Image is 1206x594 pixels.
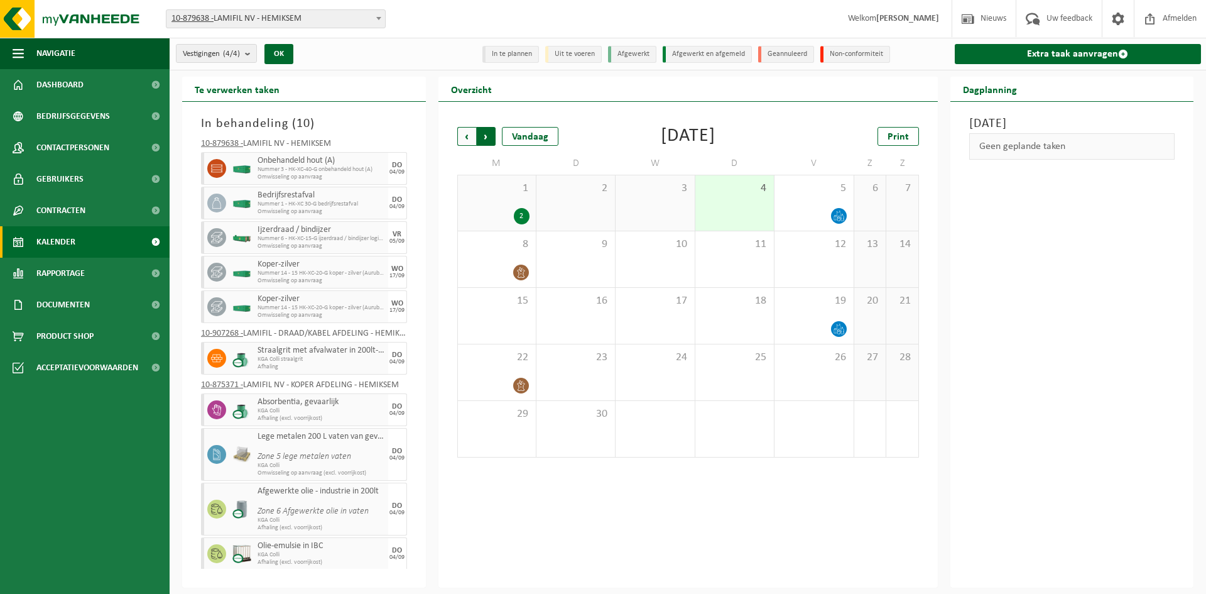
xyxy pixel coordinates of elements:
[389,169,405,175] div: 04/09
[258,277,385,285] span: Omwisseling op aanvraag
[758,46,814,63] li: Geannuleerd
[622,294,688,308] span: 17
[389,273,405,279] div: 17/09
[457,152,536,175] td: M
[258,260,385,270] span: Koper-zilver
[464,351,530,365] span: 22
[389,307,405,314] div: 17/09
[36,38,75,69] span: Navigatie
[36,132,109,163] span: Contactpersonen
[232,400,251,419] img: PB-OT-0200-CU
[861,294,879,308] span: 20
[955,44,1202,64] a: Extra taak aanvragen
[702,238,768,251] span: 11
[171,14,214,23] tcxspan: Call 10-879638 - via 3CX
[392,162,402,169] div: DO
[258,541,385,551] span: Olie-emulsie in IBC
[232,268,251,277] img: HK-XC-20-GN-00
[232,500,251,519] img: LP-LD-00200-CU
[876,14,939,23] strong: [PERSON_NAME]
[258,551,385,559] span: KGA Colli
[264,44,293,64] button: OK
[608,46,656,63] li: Afgewerkt
[258,356,385,363] span: KGA Colli straalgrit
[258,559,385,566] span: Afhaling (excl. voorrijkost)
[389,204,405,210] div: 04/09
[201,114,407,133] h3: In behandeling ( )
[258,243,385,250] span: Omwisseling op aanvraag
[258,270,385,277] span: Nummer 14 - 15 HK-XC-20-G koper - zilver (Aurubis Beerse)
[258,462,385,470] span: KGA Colli
[258,294,385,304] span: Koper-zilver
[391,265,403,273] div: WO
[389,359,405,365] div: 04/09
[36,289,90,321] span: Documenten
[36,352,138,383] span: Acceptatievoorwaarden
[391,300,403,307] div: WO
[393,231,401,238] div: VR
[438,77,504,101] h2: Overzicht
[464,294,530,308] span: 15
[893,182,911,195] span: 7
[392,351,402,359] div: DO
[886,152,918,175] td: Z
[543,351,609,365] span: 23
[183,45,240,63] span: Vestigingen
[702,294,768,308] span: 18
[201,329,243,338] tcxspan: Call 10-907268 - via 3CX
[389,455,405,461] div: 04/09
[36,195,85,226] span: Contracten
[389,238,405,245] div: 05/09
[482,46,539,63] li: In te plannen
[258,415,385,422] span: Afhaling (excl. voorrijkost)
[545,46,602,63] li: Uit te voeren
[258,470,385,477] span: Omwisseling op aanvraag (excl. voorrijkost)
[661,127,715,146] div: [DATE]
[201,140,407,152] div: LAMIFIL NV - HEMIKSEM
[702,351,768,365] span: 25
[258,407,385,415] span: KGA Colli
[392,196,402,204] div: DO
[464,182,530,195] span: 1
[36,321,94,352] span: Product Shop
[702,182,768,195] span: 4
[854,152,886,175] td: Z
[36,101,110,132] span: Bedrijfsgegevens
[201,381,407,393] div: LAMIFIL NV - KOPER AFDELING - HEMIKSEM
[232,349,251,368] img: PB-OT-0200-CU
[258,166,385,173] span: Nummer 3 - HK-XC-40-G onbehandeld hout (A)
[389,510,405,516] div: 04/09
[464,238,530,251] span: 8
[176,44,257,63] button: Vestigingen(4/4)
[622,238,688,251] span: 10
[464,407,530,421] span: 29
[781,238,847,251] span: 12
[232,544,251,563] img: PB-IC-CU
[201,380,243,390] tcxspan: Call 10-875371 - via 3CX
[861,182,879,195] span: 6
[389,410,405,417] div: 04/09
[392,502,402,510] div: DO
[781,351,847,365] span: 26
[392,547,402,554] div: DO
[201,139,243,148] tcxspan: Call 10-879638 - via 3CX
[950,77,1029,101] h2: Dagplanning
[223,50,240,58] count: (4/4)
[258,507,369,516] i: Zone 6 Afgewerkte olie in vaten
[543,294,609,308] span: 16
[258,517,385,524] span: KGA Colli
[877,127,919,146] a: Print
[232,164,251,173] img: HK-XC-30-GN-00
[861,238,879,251] span: 13
[536,152,616,175] td: D
[622,182,688,195] span: 3
[258,235,385,243] span: Nummer 6 - HK-XC-15-G ijzerdraad / bindijzer logistiek
[622,351,688,365] span: 24
[781,182,847,195] span: 5
[166,9,386,28] span: 10-879638 - LAMIFIL NV - HEMIKSEM
[543,407,609,421] span: 30
[392,448,402,455] div: DO
[182,77,292,101] h2: Te verwerken taken
[774,152,854,175] td: V
[820,46,890,63] li: Non-conformiteit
